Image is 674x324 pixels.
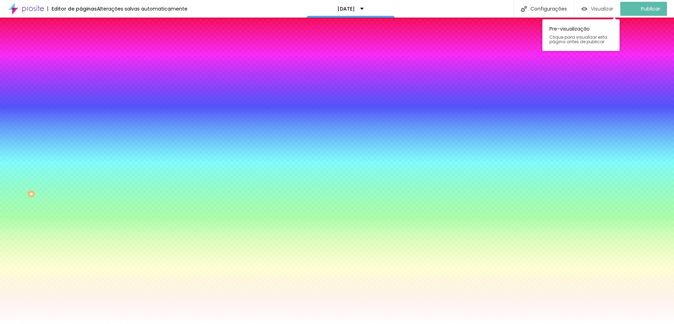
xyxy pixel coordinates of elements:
span: Publicar [641,6,660,12]
span: Visualizar [591,6,613,12]
div: Editor de páginas [47,6,97,11]
img: view-1.svg [581,6,587,12]
img: Icone [521,6,527,12]
p: [DATE] [337,6,355,11]
button: Visualizar [574,2,620,16]
button: Publicar [620,2,667,16]
div: Pre-visualização [542,19,620,51]
div: Alterações salvas automaticamente [97,6,187,11]
span: Clique para visualizar esta página antes de publicar. [549,35,613,44]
